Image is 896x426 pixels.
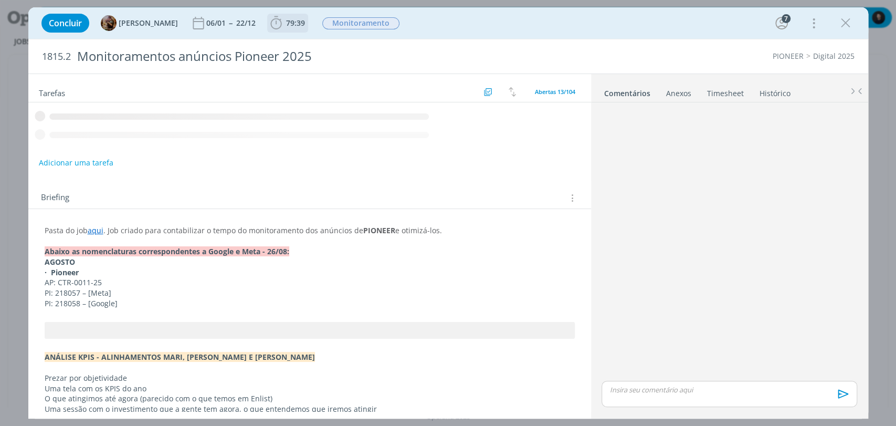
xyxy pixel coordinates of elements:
[42,51,71,63] span: 1815.2
[773,51,804,61] a: PIONEER
[45,383,575,394] p: Uma tela com os KPIS do ano
[229,18,232,28] span: --
[206,19,228,27] div: 06/01
[322,17,400,30] button: Monitoramento
[45,246,289,256] strong: Abaixo as nomenclaturas correspondentes a Google e Meta - 26/08:
[604,84,651,99] a: Comentários
[759,84,791,99] a: Histórico
[88,225,103,235] a: aqui
[45,277,575,288] p: AP: CTR-0011-25
[101,15,117,31] img: A
[41,14,89,33] button: Concluir
[119,19,178,27] span: [PERSON_NAME]
[39,86,65,98] span: Tarefas
[45,404,575,414] p: Uma sessão com o investimento que a gente tem agora, o que entendemos que iremos atingir
[45,373,575,383] p: Prezar por objetividade
[45,267,79,277] strong: · Pioneer
[103,225,363,235] span: . Job criado para contabilizar o tempo do monitoramento dos anúncios de
[45,288,575,298] p: PI: 218057 – [Meta]
[101,15,178,31] button: A[PERSON_NAME]
[782,14,790,23] div: 7
[236,19,258,27] div: 22/12
[666,88,691,99] div: Anexos
[38,153,114,172] button: Adicionar uma tarefa
[286,18,305,28] span: 79:39
[73,44,512,69] div: Monitoramentos anúncios Pioneer 2025
[45,298,575,309] p: PI: 218058 – [Google]
[363,225,395,235] strong: PIONEER
[49,19,82,27] span: Concluir
[707,84,744,99] a: Timesheet
[509,87,516,97] img: arrow-down-up.svg
[45,257,75,267] strong: AGOSTO
[268,15,308,32] button: 79:39
[45,225,88,235] span: Pasta do job
[322,17,399,29] span: Monitoramento
[813,51,855,61] a: Digital 2025
[773,15,790,32] button: 7
[41,191,69,205] span: Briefing
[45,352,315,362] strong: ANÁLISE KPIS - ALINHAMENTOS MARI, [PERSON_NAME] E [PERSON_NAME]
[535,88,575,96] span: Abertas 13/104
[28,7,868,419] div: dialog
[45,393,575,404] p: O que atingimos até agora (parecido com o que temos em Enlist)
[395,225,442,235] span: e otimizá-los.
